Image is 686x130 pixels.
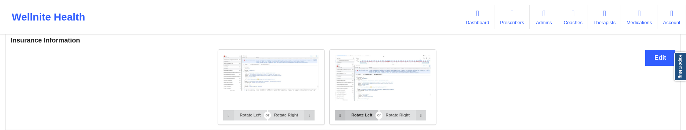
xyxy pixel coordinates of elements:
a: Account [657,5,686,29]
a: Medications [621,5,657,29]
a: Coaches [558,5,588,29]
a: Admins [530,5,558,29]
button: Edit [645,50,675,66]
a: Report Bug [674,52,686,81]
a: Prescribers [494,5,529,29]
img: Ola insurance test5 [335,55,431,101]
button: Rotate Left [223,110,267,120]
button: Rotate Right [380,110,426,120]
h3: Insurance Information [11,36,675,45]
img: Ola insurance test5 [223,55,319,91]
button: Rotate Right [268,110,315,120]
a: Dashboard [460,5,494,29]
button: Rotate Left [335,110,378,120]
a: Therapists [588,5,621,29]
